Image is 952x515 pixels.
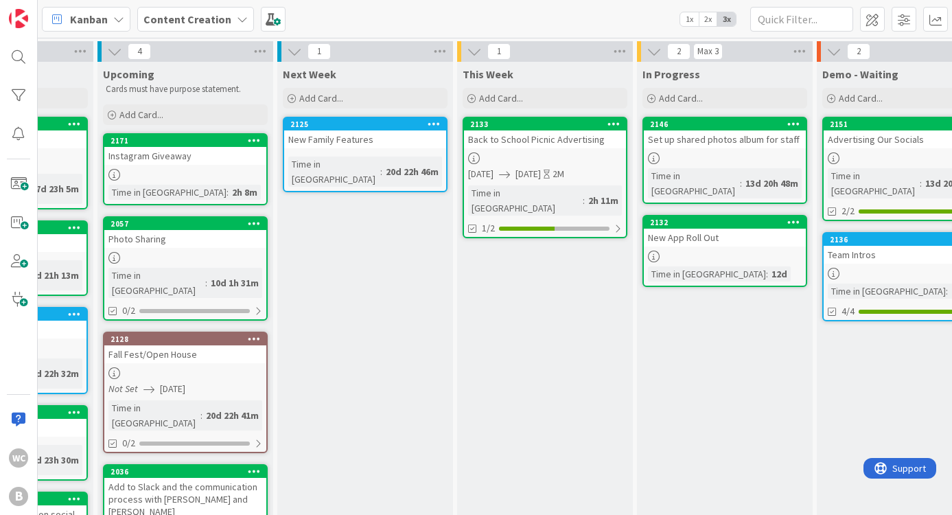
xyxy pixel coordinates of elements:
[288,157,380,187] div: Time in [GEOGRAPHIC_DATA]
[740,176,742,191] span: :
[464,130,626,148] div: Back to School Picnic Advertising
[642,67,700,81] span: In Progress
[644,216,806,229] div: 2132
[768,266,791,282] div: 12d
[644,216,806,247] div: 2132New App Roll Out
[284,118,446,130] div: 2125
[104,333,266,345] div: 2128
[482,221,495,236] span: 1/2
[742,176,802,191] div: 13d 20h 48m
[699,12,717,26] span: 2x
[839,92,883,104] span: Add Card...
[104,345,266,363] div: Fall Fest/Open House
[847,43,870,60] span: 2
[382,164,442,179] div: 20d 22h 46m
[103,332,268,453] a: 2128Fall Fest/Open HouseNot Set[DATE]Time in [GEOGRAPHIC_DATA]:20d 22h 41m0/2
[648,266,766,282] div: Time in [GEOGRAPHIC_DATA]
[200,408,202,423] span: :
[585,193,622,208] div: 2h 11m
[104,135,266,165] div: 2171Instagram Giveaway
[122,304,135,318] span: 0/2
[283,117,448,192] a: 2125New Family FeaturesTime in [GEOGRAPHIC_DATA]:20d 22h 46m
[697,48,719,55] div: Max 3
[111,467,266,477] div: 2036
[470,119,626,129] div: 2133
[122,436,135,450] span: 0/2
[9,9,28,28] img: Visit kanbanzone.com
[642,117,807,204] a: 2146Set up shared photos album for staffTime in [GEOGRAPHIC_DATA]:13d 20h 48m
[119,108,163,121] span: Add Card...
[920,176,922,191] span: :
[463,117,627,238] a: 2133Back to School Picnic Advertising[DATE][DATE]2MTime in [GEOGRAPHIC_DATA]:2h 11m1/2
[9,487,28,506] div: B
[479,92,523,104] span: Add Card...
[828,284,946,299] div: Time in [GEOGRAPHIC_DATA]
[160,382,185,396] span: [DATE]
[650,218,806,227] div: 2132
[103,216,268,321] a: 2057Photo SharingTime in [GEOGRAPHIC_DATA]:10d 1h 31m0/2
[463,67,513,81] span: This Week
[515,167,541,181] span: [DATE]
[23,453,82,468] div: 52d 23h 30m
[128,43,151,60] span: 4
[27,181,82,196] div: 47d 23h 5m
[464,118,626,130] div: 2133
[464,118,626,148] div: 2133Back to School Picnic Advertising
[108,400,200,431] div: Time in [GEOGRAPHIC_DATA]
[644,229,806,247] div: New App Roll Out
[103,67,154,81] span: Upcoming
[766,266,768,282] span: :
[70,11,108,27] span: Kanban
[750,7,853,32] input: Quick Filter...
[205,275,207,290] span: :
[299,92,343,104] span: Add Card...
[23,268,82,283] div: 19d 21h 13m
[307,43,331,60] span: 1
[841,204,855,218] span: 2/2
[29,2,62,19] span: Support
[104,466,266,478] div: 2036
[284,130,446,148] div: New Family Features
[111,219,266,229] div: 2057
[822,67,898,81] span: Demo - Waiting
[290,119,446,129] div: 2125
[468,167,494,181] span: [DATE]
[143,12,231,26] b: Content Creation
[644,118,806,148] div: 2146Set up shared photos album for staff
[23,366,82,381] div: 20d 22h 32m
[644,118,806,130] div: 2146
[642,215,807,287] a: 2132New App Roll OutTime in [GEOGRAPHIC_DATA]:12d
[229,185,261,200] div: 2h 8m
[104,218,266,248] div: 2057Photo Sharing
[108,382,138,395] i: Not Set
[644,130,806,148] div: Set up shared photos album for staff
[9,448,28,468] div: WC
[648,168,740,198] div: Time in [GEOGRAPHIC_DATA]
[104,333,266,363] div: 2128Fall Fest/Open House
[553,167,564,181] div: 2M
[650,119,806,129] div: 2146
[667,43,690,60] span: 2
[103,133,268,205] a: 2171Instagram GiveawayTime in [GEOGRAPHIC_DATA]:2h 8m
[680,12,699,26] span: 1x
[283,67,336,81] span: Next Week
[380,164,382,179] span: :
[487,43,511,60] span: 1
[659,92,703,104] span: Add Card...
[828,168,920,198] div: Time in [GEOGRAPHIC_DATA]
[104,230,266,248] div: Photo Sharing
[111,136,266,146] div: 2171
[841,304,855,319] span: 4/4
[227,185,229,200] span: :
[108,268,205,298] div: Time in [GEOGRAPHIC_DATA]
[207,275,262,290] div: 10d 1h 31m
[946,284,948,299] span: :
[468,185,583,216] div: Time in [GEOGRAPHIC_DATA]
[104,147,266,165] div: Instagram Giveaway
[583,193,585,208] span: :
[108,185,227,200] div: Time in [GEOGRAPHIC_DATA]
[104,135,266,147] div: 2171
[111,334,266,344] div: 2128
[284,118,446,148] div: 2125New Family Features
[104,218,266,230] div: 2057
